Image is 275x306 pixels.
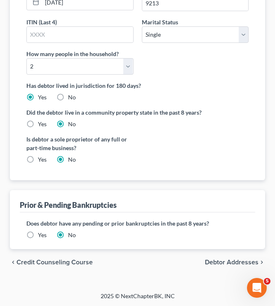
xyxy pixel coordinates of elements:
[264,278,270,285] span: 5
[142,18,178,26] label: Marital Status
[68,93,76,101] label: No
[247,278,267,298] iframe: Intercom live chat
[68,120,76,128] label: No
[26,18,57,26] label: ITIN (Last 4)
[26,49,119,58] label: How many people in the household?
[26,219,249,228] label: Does debtor have any pending or prior bankruptcies in the past 8 years?
[38,93,47,101] label: Yes
[68,155,76,164] label: No
[38,231,47,239] label: Yes
[10,259,93,266] button: chevron_left Credit Counseling Course
[205,259,265,266] button: Debtor Addresses chevron_right
[38,120,47,128] label: Yes
[26,108,249,117] label: Did the debtor live in a community property state in the past 8 years?
[26,135,134,152] label: Is debtor a sole proprietor of any full or part-time business?
[20,200,117,210] div: Prior & Pending Bankruptcies
[16,259,93,266] span: Credit Counseling Course
[27,27,133,42] input: XXXX
[26,81,249,90] label: Has debtor lived in jurisdiction for 180 days?
[259,259,265,266] i: chevron_right
[68,231,76,239] label: No
[10,259,16,266] i: chevron_left
[38,155,47,164] label: Yes
[205,259,259,266] span: Debtor Addresses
